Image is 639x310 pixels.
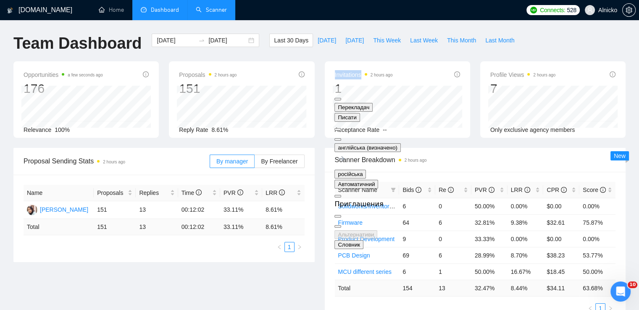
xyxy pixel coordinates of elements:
[94,185,136,201] th: Proposals
[181,189,202,196] span: Time
[447,36,476,45] span: This Month
[274,242,284,252] li: Previous Page
[399,231,435,247] td: 9
[405,158,427,163] time: 2 hours ago
[402,187,421,193] span: Bids
[297,244,302,250] span: right
[567,5,576,15] span: 528
[285,242,294,252] a: 1
[622,3,636,17] button: setting
[435,263,471,280] td: 1
[136,185,178,201] th: Replies
[371,73,393,77] time: 2 hours ago
[266,189,285,196] span: LRR
[533,73,555,77] time: 2 hours ago
[13,34,142,53] h1: Team Dashboard
[261,158,297,165] span: By Freelancer
[24,126,51,133] span: Relevance
[481,34,519,47] button: Last Month
[399,247,435,263] td: 69
[587,7,593,13] span: user
[24,70,103,80] span: Opportunities
[508,280,544,296] td: 8.44 %
[27,206,88,213] a: NY[PERSON_NAME]
[94,219,136,235] td: 151
[178,219,220,235] td: 00:12:02
[143,71,149,77] span: info-circle
[24,185,94,201] th: Name
[157,36,195,45] input: Start date
[610,281,631,302] iframe: Intercom live chat
[435,247,471,263] td: 6
[262,219,304,235] td: 8.61 %
[579,198,615,214] td: 0.00%
[284,242,295,252] li: 1
[208,36,247,45] input: End date
[196,6,227,13] a: searchScanner
[40,205,88,214] div: [PERSON_NAME]
[524,187,530,193] span: info-circle
[435,198,471,214] td: 0
[335,81,393,97] div: 1
[24,156,210,166] span: Proposal Sending Stats
[628,281,637,288] span: 10
[471,214,508,231] td: 32.81%
[338,252,370,259] a: PCB Design
[295,242,305,252] button: right
[489,187,494,193] span: info-circle
[335,70,393,80] span: Invitations
[136,219,178,235] td: 13
[547,187,566,193] span: CPR
[471,198,508,214] td: 50.00%
[490,81,556,97] div: 7
[151,6,179,13] span: Dashboard
[341,34,368,47] button: [DATE]
[399,214,435,231] td: 64
[262,201,304,219] td: 8.61%
[335,155,616,165] span: Scanner Breakdown
[368,34,405,47] button: This Week
[216,158,248,165] span: By manager
[435,231,471,247] td: 0
[198,37,205,44] span: to
[540,5,565,15] span: Connects:
[274,242,284,252] button: left
[335,280,400,296] td: Total
[543,231,579,247] td: $0.00
[399,280,435,296] td: 154
[373,36,401,45] span: This Week
[27,205,37,215] img: NY
[471,247,508,263] td: 28.99%
[274,36,308,45] span: Last 30 Days
[179,126,208,133] span: Reply Rate
[215,73,237,77] time: 2 hours ago
[610,71,615,77] span: info-circle
[399,263,435,280] td: 6
[220,201,262,219] td: 33.11%
[579,231,615,247] td: 0.00%
[561,187,567,193] span: info-circle
[508,231,544,247] td: 0.00%
[543,280,579,296] td: $ 34.11
[237,189,243,195] span: info-circle
[99,6,124,13] a: homeHome
[530,7,537,13] img: upwork-logo.png
[178,201,220,219] td: 00:12:02
[318,36,336,45] span: [DATE]
[399,198,435,214] td: 6
[508,198,544,214] td: 0.00%
[490,70,556,80] span: Profile Views
[623,7,635,13] span: setting
[442,34,481,47] button: This Month
[439,187,454,193] span: Re
[179,81,237,97] div: 151
[141,7,147,13] span: dashboard
[103,160,125,164] time: 2 hours ago
[7,4,13,17] img: logo
[299,71,305,77] span: info-circle
[295,242,305,252] li: Next Page
[579,263,615,280] td: 50.00%
[313,34,341,47] button: [DATE]
[454,71,460,77] span: info-circle
[471,263,508,280] td: 50.00%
